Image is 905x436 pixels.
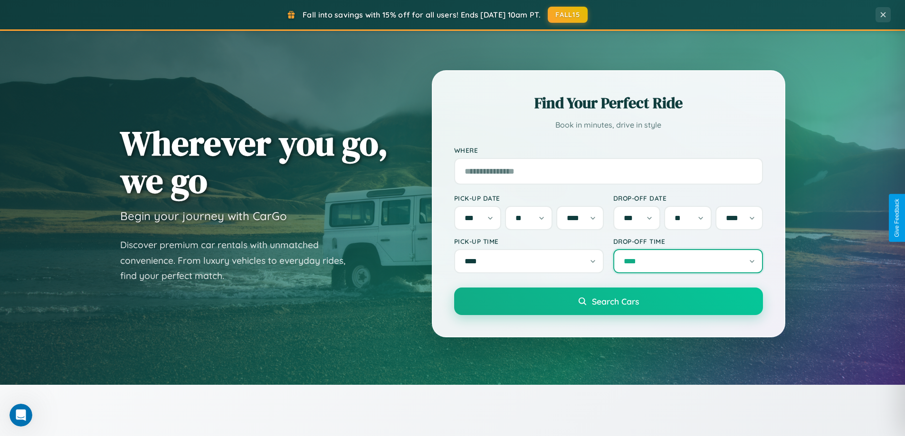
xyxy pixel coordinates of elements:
[592,296,639,306] span: Search Cars
[548,7,588,23] button: FALL15
[454,288,763,315] button: Search Cars
[120,209,287,223] h3: Begin your journey with CarGo
[613,237,763,245] label: Drop-off Time
[10,404,32,427] iframe: Intercom live chat
[454,93,763,113] h2: Find Your Perfect Ride
[303,10,541,19] span: Fall into savings with 15% off for all users! Ends [DATE] 10am PT.
[120,237,358,284] p: Discover premium car rentals with unmatched convenience. From luxury vehicles to everyday rides, ...
[120,124,388,199] h1: Wherever you go, we go
[613,194,763,202] label: Drop-off Date
[454,194,604,202] label: Pick-up Date
[454,118,763,132] p: Book in minutes, drive in style
[894,199,900,237] div: Give Feedback
[454,237,604,245] label: Pick-up Time
[454,146,763,154] label: Where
